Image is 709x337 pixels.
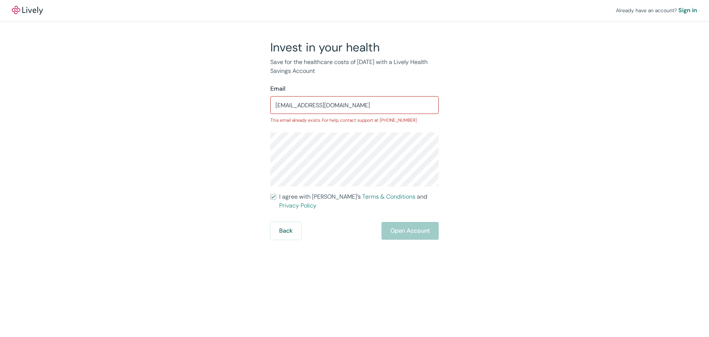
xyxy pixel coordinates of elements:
[270,40,439,55] h2: Invest in your health
[270,117,439,124] p: This email already exists. For help, contact support at [PHONE_NUMBER]
[279,192,439,210] span: I agree with [PERSON_NAME]’s and
[678,6,697,15] a: Sign in
[616,6,697,15] div: Already have an account?
[270,84,285,93] label: Email
[279,202,316,209] a: Privacy Policy
[12,6,43,15] a: LivelyLively
[12,6,43,15] img: Lively
[362,193,415,200] a: Terms & Conditions
[270,222,301,240] button: Back
[270,58,439,75] p: Save for the healthcare costs of [DATE] with a Lively Health Savings Account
